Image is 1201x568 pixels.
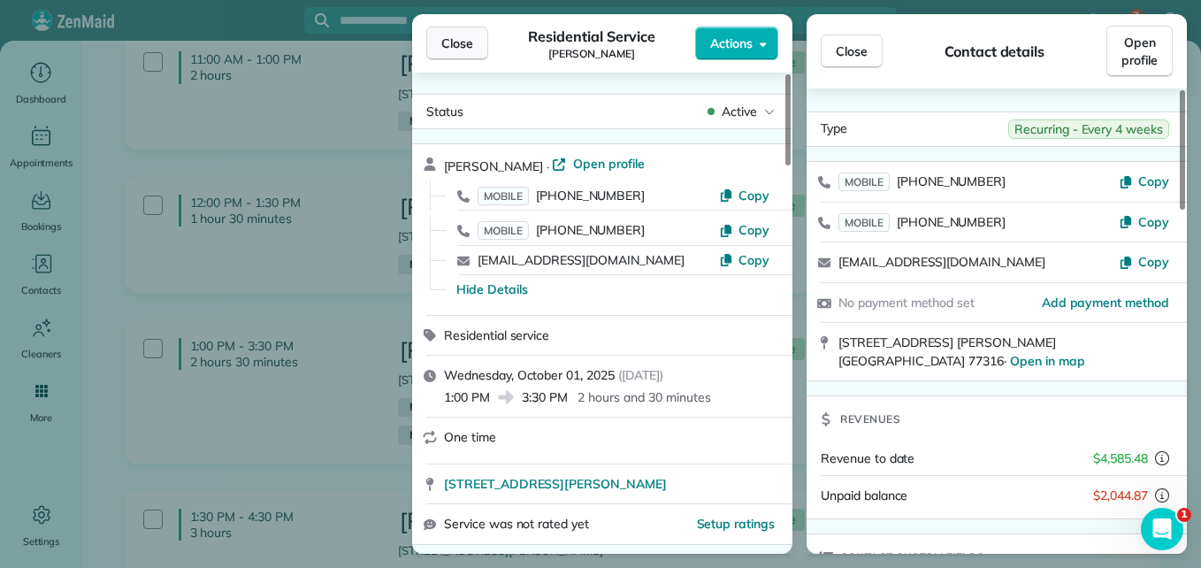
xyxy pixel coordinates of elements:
button: Copy [1119,173,1169,190]
span: Status [426,104,463,119]
span: Copy [1138,173,1169,189]
button: Hide Details [456,280,528,298]
span: Wednesday, October 01, 2025 [444,367,615,383]
span: [PHONE_NUMBER] [897,173,1006,189]
span: [STREET_ADDRESS] [PERSON_NAME] [GEOGRAPHIC_DATA] 77316 · [838,334,1085,369]
span: MOBILE [838,213,890,232]
span: Residential Service [528,26,654,47]
span: Setup ratings [697,516,776,532]
span: MOBILE [478,221,529,240]
span: MOBILE [478,187,529,205]
span: [PERSON_NAME] [444,158,543,174]
button: Setup ratings [697,515,776,533]
span: $4,585.48 [1093,449,1148,467]
button: Copy [719,221,769,239]
button: Close [821,35,883,68]
a: [EMAIL_ADDRESS][DOMAIN_NAME] [478,252,685,268]
span: [PHONE_NUMBER] [536,222,645,238]
span: 1:00 PM [444,388,490,406]
span: MOBILE [838,173,890,191]
span: Revenues [840,411,900,428]
span: Contact details [945,41,1044,62]
span: · [543,159,553,173]
span: Recurring - Every 4 weeks [1008,119,1169,139]
span: Copy [738,188,769,203]
span: Type [821,119,847,139]
span: Copy [738,222,769,238]
a: Open profile [552,155,645,173]
span: Open profile [573,155,645,173]
span: ( [DATE] ) [618,367,663,383]
button: Copy [1119,253,1169,271]
span: $2,044.87 [1093,487,1148,504]
span: 3:30 PM [522,388,568,406]
span: Open profile [1121,34,1158,69]
a: MOBILE[PHONE_NUMBER] [838,213,1006,231]
span: Close [836,42,868,60]
span: Copy [1138,254,1169,270]
span: Close [441,35,473,52]
span: Actions [710,35,753,52]
a: [STREET_ADDRESS][PERSON_NAME] [444,475,782,493]
span: Contact custom fields [840,549,985,566]
span: 1 [1177,508,1191,522]
span: Active [722,103,757,120]
span: [STREET_ADDRESS][PERSON_NAME] [444,475,667,493]
span: Service was not rated yet [444,515,589,533]
button: Close [426,27,488,60]
span: [PHONE_NUMBER] [536,188,645,203]
a: Open profile [1106,26,1173,77]
a: Open in map [1010,353,1085,369]
a: MOBILE[PHONE_NUMBER] [478,187,645,204]
span: [PERSON_NAME] [548,47,635,61]
span: Copy [738,252,769,268]
span: Copy [1138,214,1169,230]
iframe: Intercom live chat [1141,508,1183,550]
span: One time [444,429,496,445]
span: Unpaid balance [821,487,907,504]
button: Copy [1119,213,1169,231]
span: Revenue to date [821,450,914,466]
a: [EMAIL_ADDRESS][DOMAIN_NAME] [838,254,1045,270]
a: MOBILE[PHONE_NUMBER] [478,221,645,239]
button: Copy [719,251,769,269]
span: [PHONE_NUMBER] [897,214,1006,230]
a: Add payment method [1042,294,1169,311]
span: No payment method set [838,295,975,311]
p: 2 hours and 30 minutes [578,388,710,406]
a: MOBILE[PHONE_NUMBER] [838,173,1006,190]
button: Copy [719,187,769,204]
span: Residential service [444,327,549,343]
